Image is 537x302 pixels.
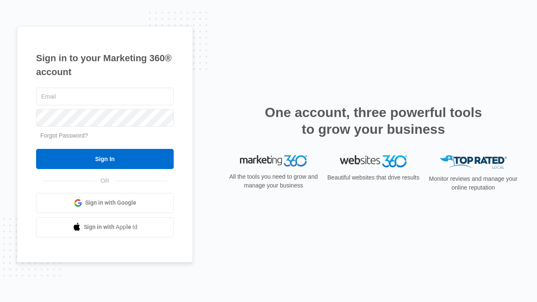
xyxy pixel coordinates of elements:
[440,155,507,169] img: Top Rated Local
[84,223,138,232] span: Sign in with Apple Id
[326,173,420,182] p: Beautiful websites that drive results
[340,155,407,167] img: Websites 360
[85,198,136,207] span: Sign in with Google
[227,172,321,190] p: All the tools you need to grow and manage your business
[36,149,174,169] input: Sign In
[36,193,174,213] a: Sign in with Google
[36,217,174,237] a: Sign in with Apple Id
[262,104,485,138] h2: One account, three powerful tools to grow your business
[426,174,520,192] p: Monitor reviews and manage your online reputation
[36,51,174,79] h1: Sign in to your Marketing 360® account
[95,177,115,185] span: OR
[40,132,88,139] a: Forgot Password?
[240,155,307,167] img: Marketing 360
[36,88,174,105] input: Email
